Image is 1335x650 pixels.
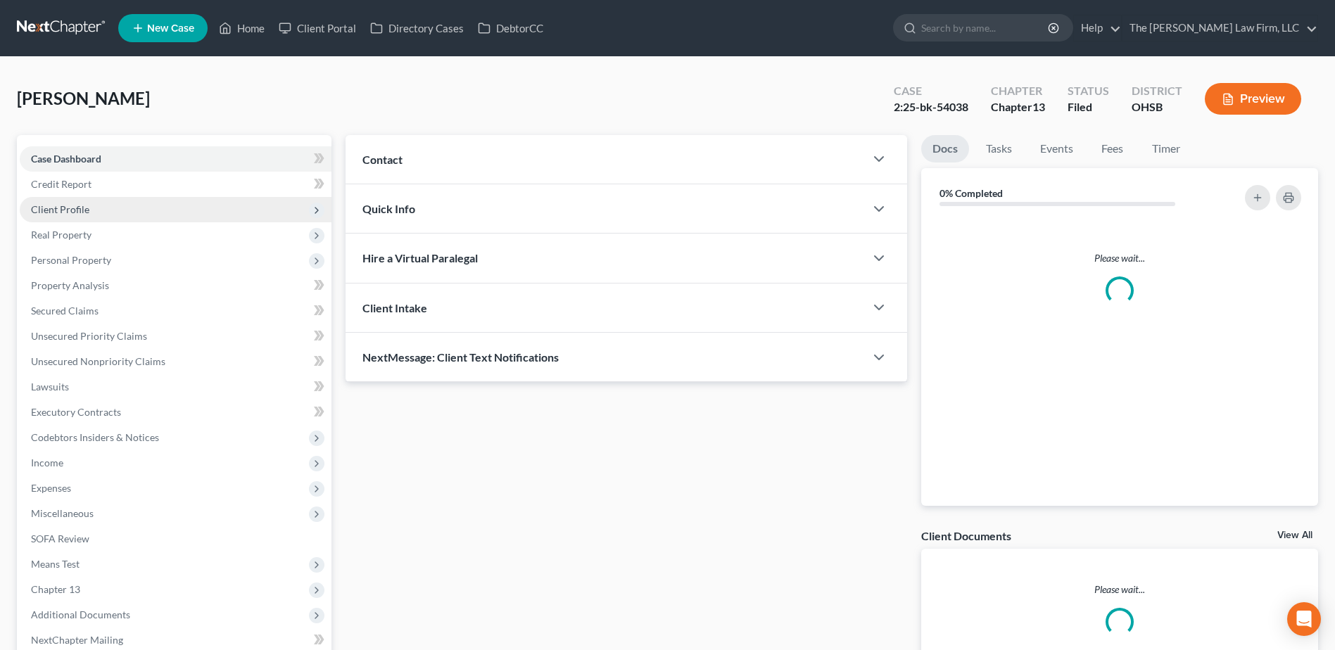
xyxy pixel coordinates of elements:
a: Unsecured Priority Claims [20,324,331,349]
div: Status [1068,83,1109,99]
a: Events [1029,135,1084,162]
span: Unsecured Priority Claims [31,330,147,342]
span: Income [31,457,63,469]
a: Credit Report [20,172,331,197]
div: 2:25-bk-54038 [894,99,968,115]
span: Secured Claims [31,305,99,317]
a: Property Analysis [20,273,331,298]
span: Codebtors Insiders & Notices [31,431,159,443]
a: Executory Contracts [20,400,331,425]
a: Fees [1090,135,1135,162]
a: Docs [921,135,969,162]
a: Unsecured Nonpriority Claims [20,349,331,374]
a: Secured Claims [20,298,331,324]
span: NextChapter Mailing [31,634,123,646]
a: Timer [1141,135,1191,162]
span: Case Dashboard [31,153,101,165]
div: OHSB [1132,99,1182,115]
a: Client Portal [272,15,363,41]
div: Chapter [991,99,1045,115]
span: Executory Contracts [31,406,121,418]
span: Real Property [31,229,91,241]
span: SOFA Review [31,533,89,544]
span: New Case [147,23,194,34]
span: Quick Info [362,202,415,215]
span: NextMessage: Client Text Notifications [362,350,559,364]
div: Filed [1068,99,1109,115]
span: [PERSON_NAME] [17,88,150,108]
div: Client Documents [921,528,1011,543]
span: Miscellaneous [31,507,94,519]
div: District [1132,83,1182,99]
a: Home [212,15,272,41]
a: Lawsuits [20,374,331,400]
span: Hire a Virtual Paralegal [362,251,478,265]
div: Open Intercom Messenger [1287,602,1321,636]
a: SOFA Review [20,526,331,552]
input: Search by name... [921,15,1050,41]
span: Client Profile [31,203,89,215]
span: Contact [362,153,403,166]
span: Means Test [31,558,80,570]
span: Lawsuits [31,381,69,393]
span: Personal Property [31,254,111,266]
span: Unsecured Nonpriority Claims [31,355,165,367]
p: Please wait... [921,582,1318,597]
strong: 0% Completed [939,187,1003,199]
div: Chapter [991,83,1045,99]
div: Case [894,83,968,99]
a: Case Dashboard [20,146,331,172]
a: The [PERSON_NAME] Law Firm, LLC [1122,15,1317,41]
span: Additional Documents [31,608,130,620]
span: Property Analysis [31,279,109,291]
span: Client Intake [362,301,427,314]
a: Tasks [975,135,1023,162]
a: Help [1074,15,1121,41]
a: DebtorCC [471,15,550,41]
span: Chapter 13 [31,583,80,595]
button: Preview [1205,83,1301,115]
p: Please wait... [932,251,1307,265]
a: Directory Cases [363,15,471,41]
a: View All [1277,530,1312,540]
span: Expenses [31,482,71,494]
span: Credit Report [31,178,91,190]
span: 13 [1032,100,1045,113]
